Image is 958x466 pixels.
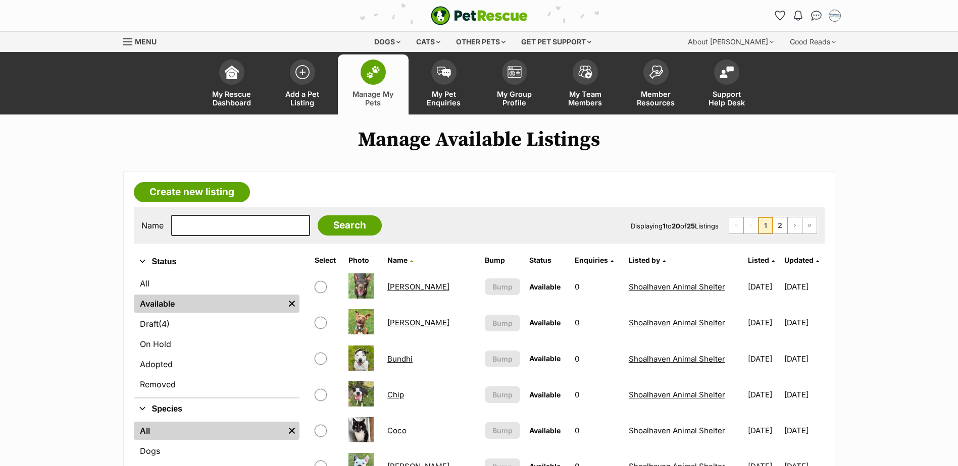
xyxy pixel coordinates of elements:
[492,90,537,107] span: My Group Profile
[563,90,608,107] span: My Team Members
[387,256,413,264] a: Name
[578,66,592,79] img: team-members-icon-5396bd8760b3fe7c0b43da4ab00e1e3bb1a5d9ba89233759b79545d2d3fc5d0d.svg
[409,54,479,114] a: My Pet Enquiries
[387,390,404,399] a: Chip
[827,8,843,24] button: My account
[571,269,624,304] td: 0
[485,386,520,403] button: Bump
[196,54,267,114] a: My Rescue Dashboard
[437,67,451,78] img: pet-enquiries-icon-7e3ad2cf08bfb03b45e93fb7055b45f3efa6380592205ae92323e6603595dc1f.svg
[134,272,299,397] div: Status
[720,66,734,78] img: help-desk-icon-fdf02630f3aa405de69fd3d07c3f3aa587a6932b1a1747fa1d2bba05be0121f9.svg
[744,305,783,340] td: [DATE]
[631,222,719,230] span: Displaying to of Listings
[748,256,769,264] span: Listed
[794,11,802,21] img: notifications-46538b983faf8c2785f20acdc204bb7945ddae34d4c08c2a6579f10ce5e182be.svg
[134,255,299,268] button: Status
[134,402,299,416] button: Species
[295,65,310,79] img: add-pet-listing-icon-0afa8454b4691262ce3f59096e99ab1cd57d4a30225e0717b998d2c9b9846f56.svg
[134,182,250,202] a: Create new listing
[485,315,520,331] button: Bump
[525,252,570,268] th: Status
[318,215,382,236] input: Search
[529,318,561,327] span: Available
[629,282,725,292] a: Shoalhaven Animal Shelter
[575,256,608,264] span: translation missing: en.admin.listings.index.attributes.enquiries
[629,390,725,399] a: Shoalhaven Animal Shelter
[492,425,513,436] span: Bump
[773,217,787,234] a: Page 2
[514,32,598,52] div: Get pet support
[479,54,550,114] a: My Group Profile
[350,90,396,107] span: Manage My Pets
[784,305,824,340] td: [DATE]
[159,318,170,330] span: (4)
[284,422,299,440] a: Remove filter
[784,377,824,412] td: [DATE]
[784,256,814,264] span: Updated
[135,37,157,46] span: Menu
[629,426,725,435] a: Shoalhaven Animal Shelter
[744,217,758,234] span: Previous page
[225,65,239,79] img: dashboard-icon-eb2f2d2d3e046f16d808141f083e7271f6b2e854fb5c12c21221c1fb7104beca.svg
[387,354,413,364] a: Bundhi
[802,217,817,234] a: Last page
[366,66,380,79] img: manage-my-pets-icon-02211641906a0b7f246fdf0571729dbe1e7629f14944591b6c1af311fb30b64b.svg
[729,217,743,234] span: First page
[492,281,513,292] span: Bump
[788,217,802,234] a: Next page
[681,32,781,52] div: About [PERSON_NAME]
[744,269,783,304] td: [DATE]
[508,66,522,78] img: group-profile-icon-3fa3cf56718a62981997c0bc7e787c4b2cf8bcc04b72c1350f741eb67cf2f40e.svg
[790,8,806,24] button: Notifications
[704,90,749,107] span: Support Help Desk
[344,252,382,268] th: Photo
[134,442,299,460] a: Dogs
[784,256,819,264] a: Updated
[387,256,408,264] span: Name
[550,54,621,114] a: My Team Members
[485,278,520,295] button: Bump
[431,6,528,25] a: PetRescue
[134,315,299,333] a: Draft
[367,32,408,52] div: Dogs
[387,282,449,292] a: [PERSON_NAME]
[744,413,783,448] td: [DATE]
[729,217,817,234] nav: Pagination
[209,90,255,107] span: My Rescue Dashboard
[134,295,284,313] a: Available
[449,32,513,52] div: Other pets
[629,256,666,264] a: Listed by
[492,318,513,328] span: Bump
[759,217,773,234] span: Page 1
[629,256,660,264] span: Listed by
[481,252,524,268] th: Bump
[830,11,840,21] img: Jodie Parnell profile pic
[529,390,561,399] span: Available
[387,426,407,435] a: Coco
[571,305,624,340] td: 0
[784,269,824,304] td: [DATE]
[811,11,822,21] img: chat-41dd97257d64d25036548639549fe6c8038ab92f7586957e7f3b1b290dea8141.svg
[280,90,325,107] span: Add a Pet Listing
[134,355,299,373] a: Adopted
[663,222,666,230] strong: 1
[629,354,725,364] a: Shoalhaven Animal Shelter
[134,335,299,353] a: On Hold
[748,256,775,264] a: Listed
[783,32,843,52] div: Good Reads
[431,6,528,25] img: logo-e224e6f780fb5917bec1dbf3a21bbac754714ae5b6737aabdf751b685950b380.svg
[485,351,520,367] button: Bump
[529,426,561,435] span: Available
[134,422,284,440] a: All
[134,274,299,293] a: All
[123,32,164,50] a: Menu
[338,54,409,114] a: Manage My Pets
[492,354,513,364] span: Bump
[421,90,467,107] span: My Pet Enquiries
[629,318,725,327] a: Shoalhaven Animal Shelter
[744,341,783,376] td: [DATE]
[744,377,783,412] td: [DATE]
[649,65,663,79] img: member-resources-icon-8e73f808a243e03378d46382f2149f9095a855e16c252ad45f914b54edf8863c.svg
[772,8,843,24] ul: Account quick links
